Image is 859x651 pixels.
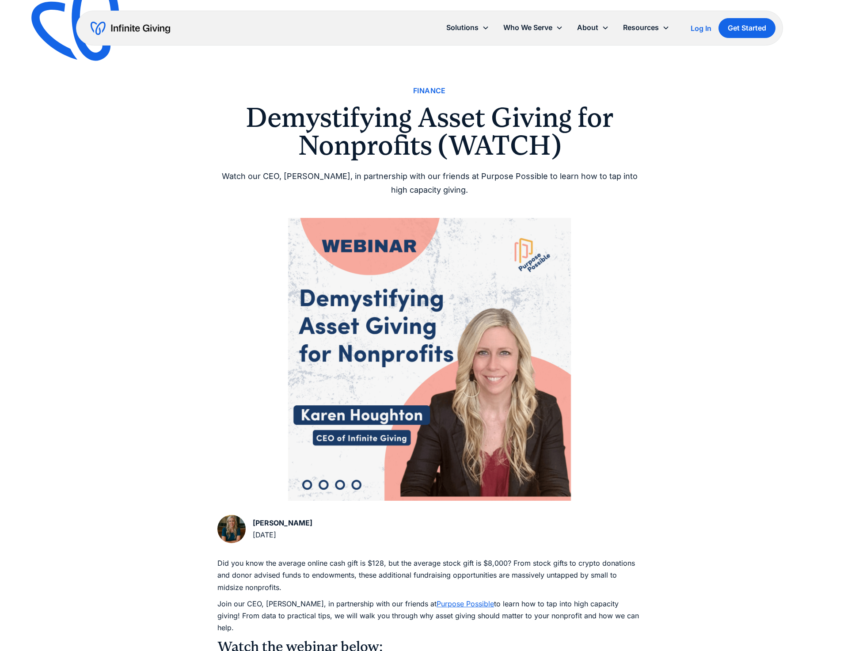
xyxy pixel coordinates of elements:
[217,515,312,543] a: [PERSON_NAME][DATE]
[253,517,312,529] div: [PERSON_NAME]
[691,25,711,32] div: Log In
[577,22,598,34] div: About
[718,18,775,38] a: Get Started
[503,22,552,34] div: Who We Serve
[217,170,642,197] div: Watch our CEO, [PERSON_NAME], in partnership with our friends at Purpose Possible to learn how to...
[570,18,616,37] div: About
[253,529,312,541] div: [DATE]
[496,18,570,37] div: Who We Serve
[437,599,494,608] a: Purpose Possible
[91,21,170,35] a: home
[691,23,711,34] a: Log In
[217,557,642,594] p: Did you know the average online cash gift is $128, but the average stock gift is $8,000? From sto...
[446,22,479,34] div: Solutions
[413,85,446,97] a: Finance
[623,22,659,34] div: Resources
[217,104,642,159] h1: Demystifying Asset Giving for Nonprofits (WATCH)
[616,18,677,37] div: Resources
[439,18,496,37] div: Solutions
[217,598,642,634] p: Join our CEO, [PERSON_NAME], in partnership with our friends at to learn how to tap into high cap...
